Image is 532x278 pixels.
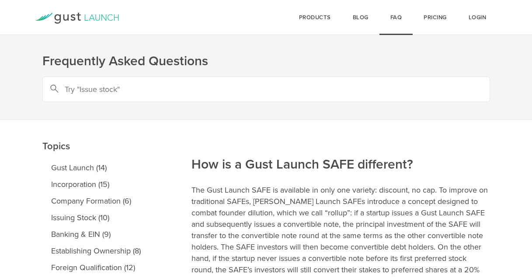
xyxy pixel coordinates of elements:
a: Company Formation (6) [42,193,170,209]
a: Gust Launch (14) [42,159,170,176]
h1: Frequently Asked Questions [42,53,490,70]
a: Foreign Qualification (12) [42,259,170,276]
a: Incorporation (15) [42,176,170,193]
h2: How is a Gust Launch SAFE different? [191,97,490,173]
a: Establishing Ownership (8) [42,243,170,259]
a: Banking & EIN (9) [42,226,170,243]
a: Issuing Stock (10) [42,209,170,226]
input: Try "Issue stock" [42,77,490,102]
h2: Topics [42,78,170,155]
